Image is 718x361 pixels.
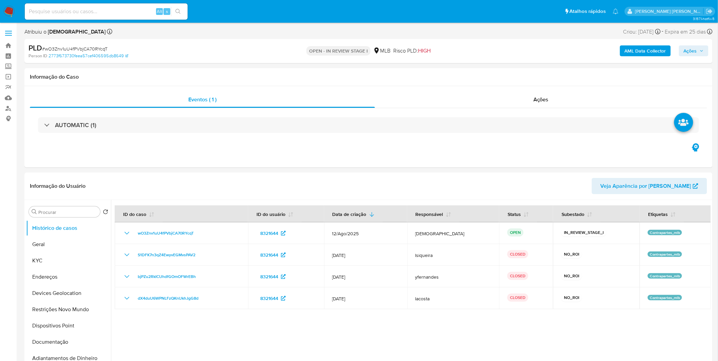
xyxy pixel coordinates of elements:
h1: Informação do Caso [30,74,707,80]
b: Person ID [29,53,47,59]
button: Dispositivos Point [26,318,111,334]
button: Histórico de casos [26,220,111,236]
span: Atalhos rápidos [570,8,606,15]
span: Eventos ( 1 ) [188,96,216,103]
input: Procurar [38,209,97,215]
span: Atribuiu o [24,28,106,36]
span: Alt [157,8,162,15]
a: 2773f673730feea57cef406595db8649 [49,53,128,59]
span: HIGH [418,47,431,55]
span: s [166,8,168,15]
input: Pesquise usuários ou casos... [25,7,188,16]
button: KYC [26,253,111,269]
button: Devices Geolocation [26,285,111,301]
button: Documentação [26,334,111,350]
b: [DEMOGRAPHIC_DATA] [46,28,106,36]
span: Ações [533,96,549,103]
button: Restrições Novo Mundo [26,301,111,318]
b: AML Data Collector [625,45,666,56]
span: - [662,27,664,36]
div: Criou: [DATE] [623,27,661,36]
span: Veja Aparência por [PERSON_NAME] [601,178,691,194]
button: Veja Aparência por [PERSON_NAME] [592,178,707,194]
span: Ações [684,45,697,56]
h3: AUTOMATIC (1) [55,121,96,129]
button: Ações [679,45,708,56]
span: # wO3Znv1uU4fPVbjCA70RYcqT [42,45,108,52]
div: AUTOMATIC (1) [38,117,699,133]
button: Procurar [32,209,37,215]
span: Risco PLD: [393,47,431,55]
div: MLB [373,47,391,55]
button: Endereços [26,269,111,285]
a: Sair [706,8,713,15]
button: Geral [26,236,111,253]
a: Notificações [613,8,619,14]
span: Expira em 25 dias [665,28,706,36]
p: igor.silva@mercadolivre.com [635,8,704,15]
h1: Informação do Usuário [30,183,86,189]
button: search-icon [171,7,185,16]
b: PLD [29,42,42,53]
button: AML Data Collector [620,45,671,56]
p: OPEN - IN REVIEW STAGE I [306,46,371,56]
button: Retornar ao pedido padrão [103,209,108,217]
